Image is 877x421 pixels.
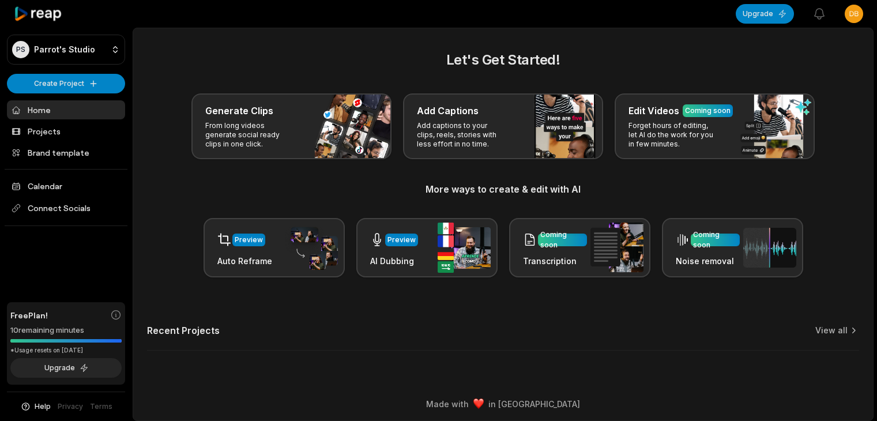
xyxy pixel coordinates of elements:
[10,358,122,378] button: Upgrade
[10,346,122,355] div: *Usage resets on [DATE]
[147,50,859,70] h2: Let's Get Started!
[736,4,794,24] button: Upgrade
[90,401,112,412] a: Terms
[7,176,125,196] a: Calendar
[10,309,48,321] span: Free Plan!
[7,198,125,219] span: Connect Socials
[205,104,273,118] h3: Generate Clips
[35,401,51,412] span: Help
[7,122,125,141] a: Projects
[20,401,51,412] button: Help
[743,228,796,268] img: noise_removal.png
[147,182,859,196] h3: More ways to create & edit with AI
[628,104,679,118] h3: Edit Videos
[523,255,587,267] h3: Transcription
[7,143,125,162] a: Brand template
[815,325,848,336] a: View all
[58,401,83,412] a: Privacy
[10,325,122,336] div: 10 remaining minutes
[628,121,718,149] p: Forget hours of editing, let AI do the work for you in few minutes.
[370,255,418,267] h3: AI Dubbing
[417,121,506,149] p: Add captions to your clips, reels, stories with less effort in no time.
[685,106,731,116] div: Coming soon
[540,230,585,250] div: Coming soon
[12,41,29,58] div: PS
[417,104,479,118] h3: Add Captions
[147,325,220,336] h2: Recent Projects
[676,255,740,267] h3: Noise removal
[438,223,491,273] img: ai_dubbing.png
[217,255,272,267] h3: Auto Reframe
[590,223,643,272] img: transcription.png
[473,399,484,409] img: heart emoji
[693,230,737,250] div: Coming soon
[144,398,863,410] div: Made with in [GEOGRAPHIC_DATA]
[387,235,416,245] div: Preview
[235,235,263,245] div: Preview
[285,225,338,270] img: auto_reframe.png
[7,74,125,93] button: Create Project
[7,100,125,119] a: Home
[34,44,95,55] p: Parrot's Studio
[205,121,295,149] p: From long videos generate social ready clips in one click.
